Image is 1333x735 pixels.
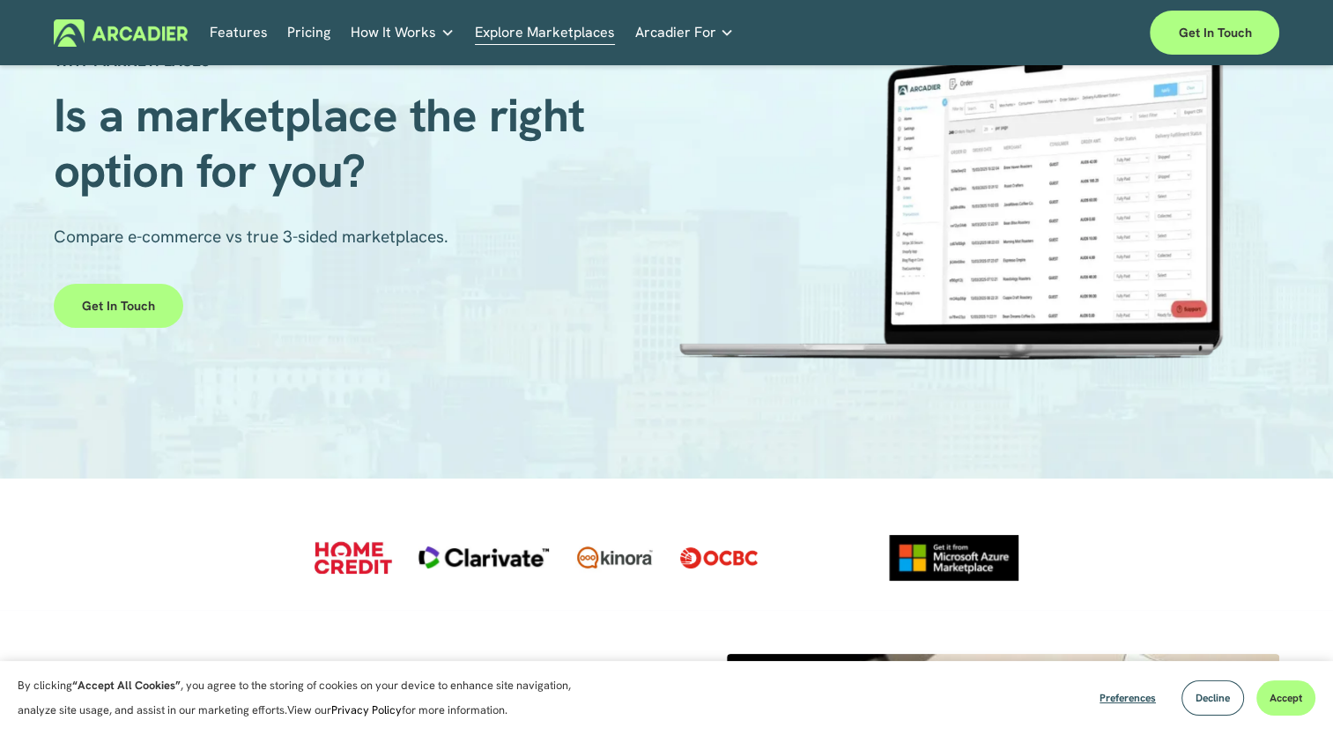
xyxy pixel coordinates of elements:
a: folder dropdown [634,19,734,47]
strong: “Accept All Cookies” [72,678,181,693]
span: Is a marketplace the right option for you? [54,85,597,200]
a: Get in touch [1150,11,1279,55]
a: Explore Marketplaces [475,19,615,47]
span: Decline [1196,691,1230,705]
a: Get in touch [54,284,183,328]
a: Features [210,19,268,47]
span: Preferences [1100,691,1156,705]
span: Compare e-commerce vs true 3-sided marketplaces. [54,226,448,248]
iframe: Chat Widget [1245,650,1333,735]
button: Preferences [1086,680,1169,716]
span: How It Works [351,20,436,45]
a: Privacy Policy [331,702,402,717]
a: Pricing [287,19,330,47]
button: Decline [1181,680,1244,716]
img: Arcadier [54,19,189,47]
strong: WHY MARKETPLACES [54,50,210,71]
a: folder dropdown [351,19,455,47]
p: By clicking , you agree to the storing of cookies on your device to enhance site navigation, anal... [18,673,590,723]
span: Arcadier For [634,20,715,45]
